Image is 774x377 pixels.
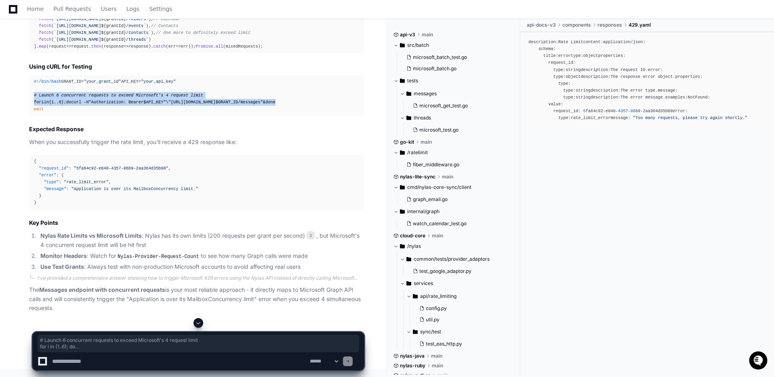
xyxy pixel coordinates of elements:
[8,8,24,24] img: PlayerZero
[38,231,364,250] li: : Nylas has its own limits (200 requests per grant per second) , but Microsoft's 4 concurrent req...
[71,186,198,191] span: "Application is over its MailboxConcurrency limit."
[34,200,36,205] span: }
[29,63,364,71] h2: Using cURL for Testing
[406,113,411,123] svg: Directory
[631,40,633,44] span: /
[56,173,59,178] span: :
[563,95,576,100] span: type:
[562,22,591,28] span: components
[665,95,688,100] span: examples:
[80,85,98,91] span: Pylon
[400,174,435,180] span: nylas-lite-sync
[156,30,250,35] span: // One more to definitely exceed limit
[104,44,129,49] span: =>
[633,115,747,120] span: "Too many requests, please try again shortly."
[400,232,425,239] span: cloud-core
[101,30,126,35] span: ${grantId}
[8,60,23,75] img: 1736555170064-99ba0984-63c1-480f-8ee9-699278ef63ed
[527,22,556,28] span: api-docs-v3
[553,109,581,113] span: request_id:
[400,253,514,266] button: common/tests/provider_adaptors
[413,65,456,72] span: microsoft_batch.go
[154,17,181,21] span: // Calendar
[216,44,223,49] span: all
[400,182,405,192] svg: Directory
[29,125,364,133] h2: Expected Response
[407,42,429,48] span: src/batch
[40,337,357,350] span: # Launch 6 concurrent requests to exceed Microsoft's 4 request limit for i in {1..6}; do curl -H ...
[393,74,514,87] button: tests
[34,79,61,84] span: #!/bin/bash
[591,95,620,100] span: description:
[558,115,571,120] span: type:
[407,77,418,84] span: tests
[403,159,509,170] button: fiber_middleware.go
[403,218,509,229] button: watch_calendar_test.go
[54,30,151,35] span: `[URL][DOMAIN_NAME] /contacts`
[34,78,359,113] div: GRANT_ID= API_KEY= i {1..6}; curl -H \ &
[695,95,710,100] span: Found:
[598,53,626,58] span: properties:
[543,53,558,58] span: title:
[610,115,630,120] span: message:
[419,268,471,274] span: test_google_adaptor.py
[49,44,71,49] span: =>
[29,219,364,227] h2: Key Points
[406,279,411,288] svg: Directory
[563,88,576,93] span: type:
[407,208,440,215] span: internal/graph
[66,100,71,105] span: do
[61,173,64,178] span: {
[648,67,663,72] span: error:
[580,74,610,79] span: description:
[39,286,165,293] strong: Messages endpoint with concurrent requests
[27,68,102,75] div: We're available if you need us!
[109,180,111,184] span: ,
[416,314,509,325] button: util.py
[137,63,147,72] button: Start new chat
[38,251,364,261] li: : Watch for to see how many Graph calls were made
[580,67,610,72] span: description:
[39,30,51,35] span: fetch
[400,148,405,157] svg: Directory
[149,6,172,11] span: Settings
[27,60,133,68] div: Start new chat
[49,44,66,49] span: request
[432,232,443,239] span: main
[413,54,467,61] span: microsoft_batch_test.go
[403,194,509,205] button: graph_email.go
[400,241,405,251] svg: Directory
[40,232,142,239] strong: Nylas Rate Limits vs Microsoft Limits
[591,88,620,93] span: description:
[39,37,51,42] span: fetch
[419,103,468,109] span: microsoft_get_test.go
[416,303,509,314] button: config.py
[414,256,490,262] span: common/tests/provider_adaptors
[393,39,514,52] button: src/batch
[633,40,646,44] span: json:
[54,17,148,21] span: `[URL][DOMAIN_NAME] /folders`
[126,6,139,11] span: Logs
[548,60,576,65] span: request_id:
[406,254,411,264] svg: Directory
[39,44,46,49] span: map
[101,6,117,11] span: Users
[168,44,181,49] span: =>
[265,100,276,105] span: done
[406,89,411,98] svg: Directory
[151,23,179,28] span: // Contacts
[44,180,59,184] span: "type"
[101,37,126,42] span: ${grantId}
[39,166,69,171] span: "request_id"
[421,139,432,145] span: main
[618,109,625,113] span: 435
[442,174,453,180] span: main
[528,40,558,44] span: description:
[39,173,56,178] span: "error"
[27,6,44,11] span: Home
[168,166,171,171] span: ,
[400,87,514,100] button: messages
[400,111,514,124] button: threads
[631,109,635,113] span: 86
[400,207,405,216] svg: Directory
